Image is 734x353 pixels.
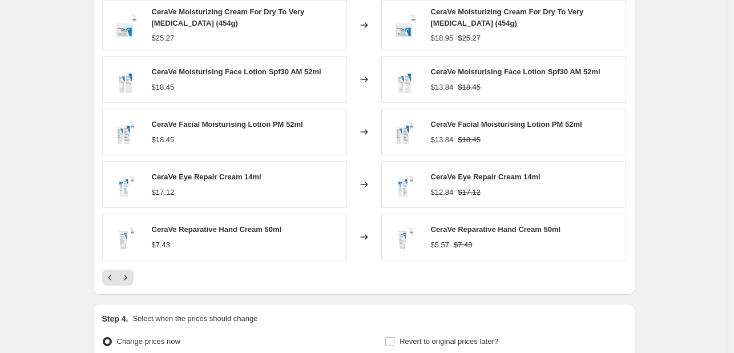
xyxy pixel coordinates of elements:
[108,115,143,149] img: CeraVePackshots_6f7ef0c9-4766-4605-858c-6ada4d79e874_80x.png
[152,173,261,181] span: CeraVe Eye Repair Cream 14ml
[108,167,143,202] img: CeraVePackshots_1_80x.png
[152,33,175,44] div: $25.27
[388,167,422,202] img: CeraVePackshots_1_80x.png
[388,62,422,97] img: Packshotstemp_588a2719-ec49-4527-9654-44338c23893e_80x.png
[431,82,454,93] div: $13.84
[388,220,422,254] img: CeraVePackshots_2_80x.png
[458,187,481,198] strike: $17.12
[152,7,305,27] span: CeraVe Moisturizing Cream For Dry To Very [MEDICAL_DATA] (454g)
[388,115,422,149] img: CeraVePackshots_6f7ef0c9-4766-4605-858c-6ada4d79e874_80x.png
[152,239,171,251] div: $7.43
[431,173,541,181] span: CeraVe Eye Repair Cream 14ml
[108,220,143,254] img: CeraVePackshots_2_80x.png
[458,33,481,44] strike: $25.27
[118,270,134,286] button: Next
[454,239,473,251] strike: $7.43
[132,313,257,324] p: Select when the prices should change
[152,187,175,198] div: $17.12
[102,270,118,286] button: Previous
[102,270,134,286] nav: Pagination
[388,8,422,42] img: 340g_80x.png
[152,67,321,76] span: CeraVe Moisturising Face Lotion Spf30 AM 52ml
[431,239,450,251] div: $5.57
[431,134,454,146] div: $13.84
[431,7,584,27] span: CeraVe Moisturizing Cream For Dry To Very [MEDICAL_DATA] (454g)
[400,337,498,346] span: Revert to original prices later?
[152,120,303,129] span: CeraVe Facial Moisturising Lotion PM 52ml
[431,225,561,234] span: CeraVe Reparative Hand Cream 50ml
[431,120,582,129] span: CeraVe Facial Moisturising Lotion PM 52ml
[458,134,481,146] strike: $18.45
[152,134,175,146] div: $18.45
[108,62,143,97] img: Packshotstemp_588a2719-ec49-4527-9654-44338c23893e_80x.png
[431,33,454,44] div: $18.95
[117,337,180,346] span: Change prices now
[431,67,600,76] span: CeraVe Moisturising Face Lotion Spf30 AM 52ml
[108,8,143,42] img: 340g_80x.png
[152,82,175,93] div: $18.45
[431,187,454,198] div: $12.84
[102,313,128,324] h2: Step 4.
[458,82,481,93] strike: $18.45
[152,225,282,234] span: CeraVe Reparative Hand Cream 50ml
